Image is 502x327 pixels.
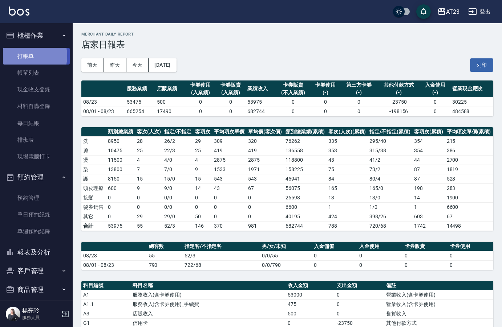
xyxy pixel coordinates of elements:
td: 0 [212,202,246,212]
td: 335 [327,136,368,146]
td: 790 [147,260,183,270]
td: 10475 [106,146,135,155]
td: 0 [185,97,215,107]
td: 洗 [81,136,106,146]
td: 500 [155,97,185,107]
td: 0 [193,193,212,202]
a: 帳單列表 [3,65,70,81]
td: 41 / 2 [368,155,412,165]
td: 370 [212,221,246,231]
td: 0 [448,251,493,260]
th: 指定/不指定 [162,127,193,137]
td: 43 [327,155,368,165]
td: 53975 [106,221,135,231]
td: 500 [286,309,335,318]
td: 08/01 - 08/23 [81,107,125,116]
td: 22 / 3 [162,146,193,155]
td: 染 [81,165,106,174]
td: 0 [403,260,448,270]
td: 165 [327,183,368,193]
td: A3 [81,309,131,318]
td: 1 [412,202,445,212]
th: 科目名稱 [131,281,286,290]
td: 386 [445,146,493,155]
td: 0 [312,251,357,260]
a: 預約管理 [3,190,70,206]
h5: 楊亮玲 [22,307,59,314]
td: 0 / 0 [162,202,193,212]
td: 722/68 [183,260,260,270]
td: 燙 [81,155,106,165]
div: 卡券販賣 [217,81,244,89]
th: 指定/不指定(累積) [368,127,412,137]
button: AT23 [434,4,462,19]
td: 543 [212,174,246,183]
td: 158225 [284,165,327,174]
td: 0 [341,107,377,116]
td: 87 [412,174,445,183]
button: 客戶管理 [3,261,70,280]
td: 283 [445,183,493,193]
td: 0 [246,193,284,202]
td: 43 [212,183,246,193]
td: 682744 [284,221,327,231]
a: 單日預約紀錄 [3,206,70,223]
td: 2875 [212,155,246,165]
h2: Merchant Daily Report [81,32,493,37]
td: 服務收入(含卡券使用) [131,290,286,299]
td: 424 [327,212,368,221]
td: 0 [357,260,403,270]
td: 0 [135,193,163,202]
td: 543 [246,174,284,183]
td: 484588 [450,107,493,116]
div: 其他付款方式 [379,81,418,89]
div: (入業績) [217,89,244,96]
td: 2700 [445,155,493,165]
p: 服務人員 [22,314,59,321]
th: 支出金額 [335,281,384,290]
td: 護 [81,174,106,183]
td: 7 / 0 [162,165,193,174]
td: 9 [193,165,212,174]
td: 0 [312,260,357,270]
td: 髮券銷售 [81,202,106,212]
td: 320 [246,136,284,146]
td: 50 [193,212,212,221]
td: 4 [135,155,163,165]
td: 354 [412,146,445,155]
td: A1.1 [81,299,131,309]
td: 0 / 0 [162,193,193,202]
td: 14 [193,183,212,193]
td: 9 [135,183,163,193]
td: 419 [212,146,246,155]
th: 客次(人次)(累積) [327,127,368,137]
td: 13 [327,193,368,202]
td: 1900 [445,193,493,202]
td: 1742 [412,221,445,231]
td: 6600 [445,202,493,212]
td: 0 [335,299,384,309]
td: 165 / 0 [368,183,412,193]
td: 52/3 [183,251,260,260]
td: 67 [445,212,493,221]
td: 603 [412,212,445,221]
td: 0/0/55 [260,251,312,260]
td: 8950 [106,136,135,146]
td: 8150 [106,174,135,183]
th: 卡券販賣 [403,242,448,251]
td: 9 / 0 [162,183,193,193]
td: 1 [327,202,368,212]
td: 13800 [106,165,135,174]
td: A1 [81,290,131,299]
div: (-) [379,89,418,96]
td: 08/01 - 08/23 [81,260,147,270]
button: 列印 [470,58,493,72]
td: 475 [286,299,335,309]
td: 146 [193,221,212,231]
td: 76262 [284,136,327,146]
td: 2875 [246,155,284,165]
td: 309 [212,136,246,146]
td: 0 [311,97,341,107]
td: 398 / 26 [368,212,412,221]
div: 卡券販賣 [278,81,309,89]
